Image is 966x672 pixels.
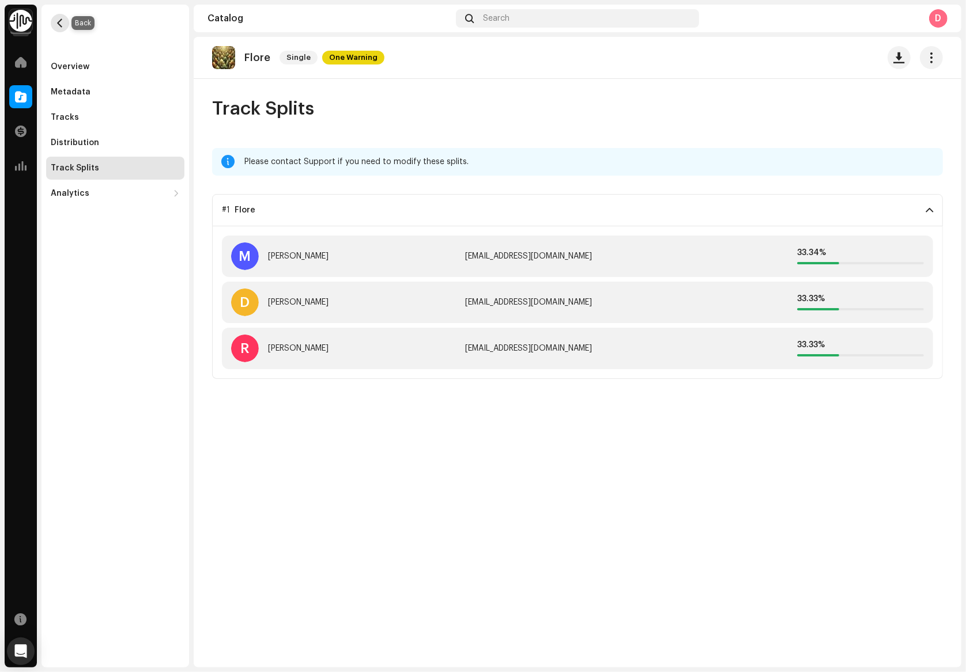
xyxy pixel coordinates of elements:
[797,294,924,303] div: 33.33 %
[231,288,259,316] div: D
[268,252,329,261] div: Michael Ubinas
[51,189,89,198] div: Analytics
[231,242,259,270] div: M
[51,62,89,71] div: Overview
[51,164,99,173] div: Track Splits
[207,14,451,23] div: Catalog
[465,298,690,307] div: info@derekmount.com
[268,344,329,353] div: Riley Friesen
[212,194,943,226] p-accordion-header: #1Flore
[46,106,184,129] re-m-nav-item: Tracks
[268,298,329,307] div: Derek Mount
[46,157,184,180] re-m-nav-item: Track Splits
[51,88,90,97] div: Metadata
[46,182,184,205] re-m-nav-dropdown: Analytics
[7,637,35,665] div: Open Intercom Messenger
[222,206,230,215] span: #1
[465,252,690,261] div: ubinasmichael@gmail.com
[46,55,184,78] re-m-nav-item: Overview
[212,97,314,120] span: Track Splits
[9,9,32,32] img: 0f74c21f-6d1c-4dbc-9196-dbddad53419e
[280,51,318,64] span: Single
[322,51,384,64] span: One Warning
[929,9,948,28] div: D
[483,14,510,23] span: Search
[212,226,943,379] p-accordion-content: #1Flore
[235,206,255,215] div: Flore
[231,335,259,362] div: R
[46,81,184,104] re-m-nav-item: Metadata
[46,131,184,154] re-m-nav-item: Distribution
[465,344,690,353] div: Rileyfriesen@gmail.com
[797,340,924,350] div: 33.33 %
[51,113,79,122] div: Tracks
[212,46,235,69] img: f0235c8a-6d05-49fb-93a6-0945393b27c5
[797,248,924,257] div: 33.34 %
[244,155,934,169] div: Please contact Support if you need to modify these splits.
[244,52,270,64] p: Flore
[51,138,99,147] div: Distribution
